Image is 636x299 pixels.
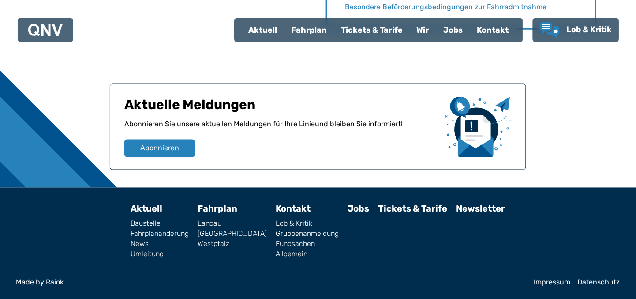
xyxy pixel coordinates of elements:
a: Tickets & Tarife [334,19,410,42]
a: Kontakt [470,19,516,42]
a: Fahrplan [284,19,334,42]
a: Wir [410,19,437,42]
a: Aktuell [131,204,163,214]
a: Landau [198,220,267,227]
a: Lob & Kritik [540,22,612,38]
span: Abonnieren [140,143,179,154]
a: Fahrplanänderung [131,231,189,238]
span: Lob & Kritik [567,25,612,34]
a: News [131,241,189,248]
a: Westpfalz [198,241,267,248]
a: Made by Raiok [16,279,527,286]
a: QNV Logo [28,21,63,39]
a: Fahrplan [198,204,238,214]
h1: Aktuelle Meldungen [124,97,438,119]
a: Baustelle [131,220,189,227]
a: Jobs [437,19,470,42]
p: Abonnieren Sie unsere aktuellen Meldungen für Ihre Linie und bleiben Sie informiert! [124,119,438,140]
a: Allgemein [276,251,339,258]
a: Datenschutz [578,279,620,286]
button: Abonnieren [124,140,195,157]
a: Tickets & Tarife [378,204,448,214]
a: Lob & Kritik [276,220,339,227]
a: Umleitung [131,251,189,258]
a: Kontakt [276,204,311,214]
a: Newsletter [456,204,505,214]
a: Gruppenanmeldung [276,231,339,238]
a: Fundsachen [276,241,339,248]
img: QNV Logo [28,24,63,36]
a: [GEOGRAPHIC_DATA] [198,231,267,238]
a: Jobs [348,204,370,214]
a: Impressum [534,279,571,286]
a: Aktuell [241,19,284,42]
img: newsletter [445,97,512,157]
a: Besondere Beförderungsbedingungen zur Fahrradmitnahme [345,3,547,11]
